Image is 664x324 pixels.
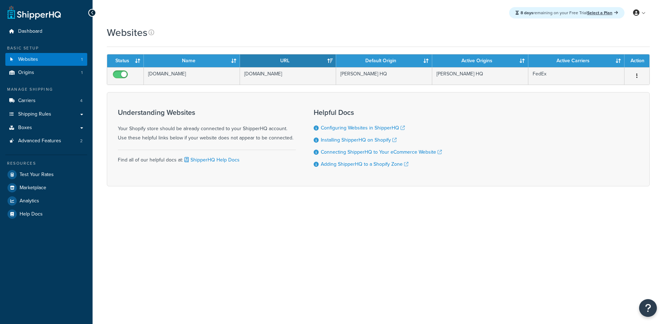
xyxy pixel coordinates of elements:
[5,86,87,92] div: Manage Shipping
[5,181,87,194] a: Marketplace
[5,66,87,79] li: Origins
[240,67,336,85] td: [DOMAIN_NAME]
[7,5,61,20] a: ShipperHQ Home
[20,198,39,204] span: Analytics
[528,67,624,85] td: FedEx
[5,134,87,148] li: Advanced Features
[624,54,649,67] th: Action
[118,108,296,143] div: Your Shopify store should be already connected to your ShipperHQ account. Use these helpful links...
[81,57,83,63] span: 1
[183,156,240,164] a: ShipperHQ Help Docs
[80,98,83,104] span: 4
[18,28,42,34] span: Dashboard
[5,25,87,38] a: Dashboard
[5,94,87,107] a: Carriers 4
[81,70,83,76] span: 1
[5,121,87,134] a: Boxes
[321,124,405,132] a: Configuring Websites in ShipperHQ
[144,54,240,67] th: Name: activate to sort column ascending
[20,185,46,191] span: Marketplace
[521,10,533,16] strong: 8 days
[5,134,87,148] a: Advanced Features 2
[321,148,442,156] a: Connecting ShipperHQ to Your eCommerce Website
[336,67,432,85] td: [PERSON_NAME] HQ
[20,172,54,178] span: Test Your Rates
[240,54,336,67] th: URL: activate to sort column ascending
[587,10,618,16] a: Select a Plan
[5,160,87,166] div: Resources
[5,94,87,107] li: Carriers
[5,208,87,221] a: Help Docs
[321,160,408,168] a: Adding ShipperHQ to a Shopify Zone
[5,195,87,207] a: Analytics
[509,7,624,18] div: remaining on your Free Trial
[18,125,32,131] span: Boxes
[5,53,87,66] li: Websites
[314,108,442,116] h3: Helpful Docs
[18,111,51,117] span: Shipping Rules
[5,53,87,66] a: Websites 1
[118,108,296,116] h3: Understanding Websites
[528,54,624,67] th: Active Carriers: activate to sort column ascending
[639,299,657,317] button: Open Resource Center
[144,67,240,85] td: [DOMAIN_NAME]
[107,26,147,39] h1: Websites
[20,211,43,217] span: Help Docs
[18,98,36,104] span: Carriers
[18,70,34,76] span: Origins
[432,67,528,85] td: [PERSON_NAME] HQ
[5,168,87,181] a: Test Your Rates
[321,136,397,144] a: Installing ShipperHQ on Shopify
[118,150,296,165] div: Find all of our helpful docs at:
[432,54,528,67] th: Active Origins: activate to sort column ascending
[80,138,83,144] span: 2
[5,66,87,79] a: Origins 1
[107,54,144,67] th: Status: activate to sort column ascending
[336,54,432,67] th: Default Origin: activate to sort column ascending
[18,57,38,63] span: Websites
[5,108,87,121] a: Shipping Rules
[5,45,87,51] div: Basic Setup
[18,138,61,144] span: Advanced Features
